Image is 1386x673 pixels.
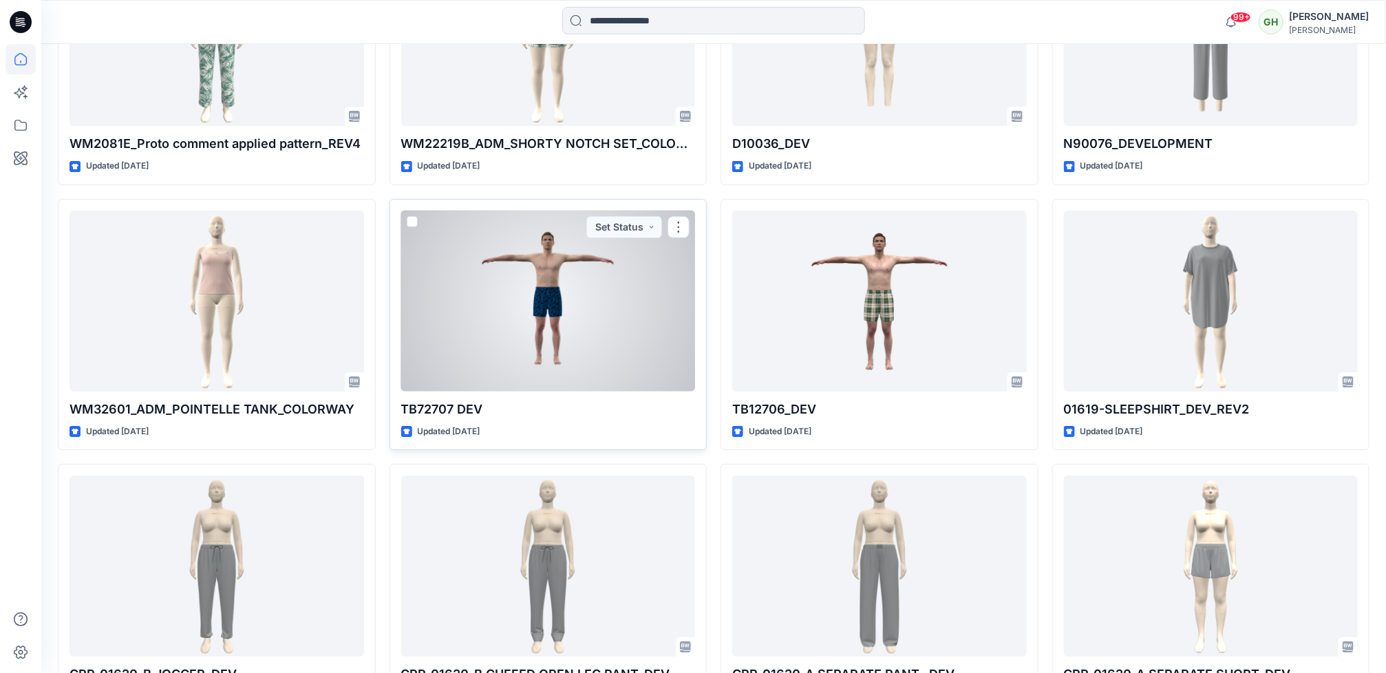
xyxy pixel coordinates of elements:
[1230,12,1251,23] span: 99+
[401,400,696,419] p: TB72707 DEV
[1259,10,1283,34] div: GH
[1064,134,1358,153] p: N90076_DEVELOPMENT
[86,425,149,439] p: Updated [DATE]
[1080,159,1143,173] p: Updated [DATE]
[749,159,811,173] p: Updated [DATE]
[401,211,696,392] a: TB72707 DEV
[1064,211,1358,392] a: 01619-SLEEPSHIRT_DEV_REV2
[418,159,480,173] p: Updated [DATE]
[1289,25,1369,35] div: [PERSON_NAME]
[70,476,364,656] a: GRP-01620_B JOGGER_DEV
[749,425,811,439] p: Updated [DATE]
[418,425,480,439] p: Updated [DATE]
[1080,425,1143,439] p: Updated [DATE]
[401,134,696,153] p: WM22219B_ADM_SHORTY NOTCH SET_COLORWAY_REV4
[732,476,1027,656] a: GRP-01620_A SEPARATE PANT _DEV
[1064,400,1358,419] p: 01619-SLEEPSHIRT_DEV_REV2
[86,159,149,173] p: Updated [DATE]
[1289,8,1369,25] div: [PERSON_NAME]
[401,476,696,656] a: GRP-01620_B CUFFED OPEN LEG PANT_DEV
[70,400,364,419] p: WM32601_ADM_POINTELLE TANK_COLORWAY
[732,211,1027,392] a: TB12706_DEV
[70,211,364,392] a: WM32601_ADM_POINTELLE TANK_COLORWAY
[732,400,1027,419] p: TB12706_DEV
[70,134,364,153] p: WM2081E_Proto comment applied pattern_REV4
[1064,476,1358,656] a: GRP-01620_A SEPARATE SHORT_DEV
[732,134,1027,153] p: D10036_DEV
